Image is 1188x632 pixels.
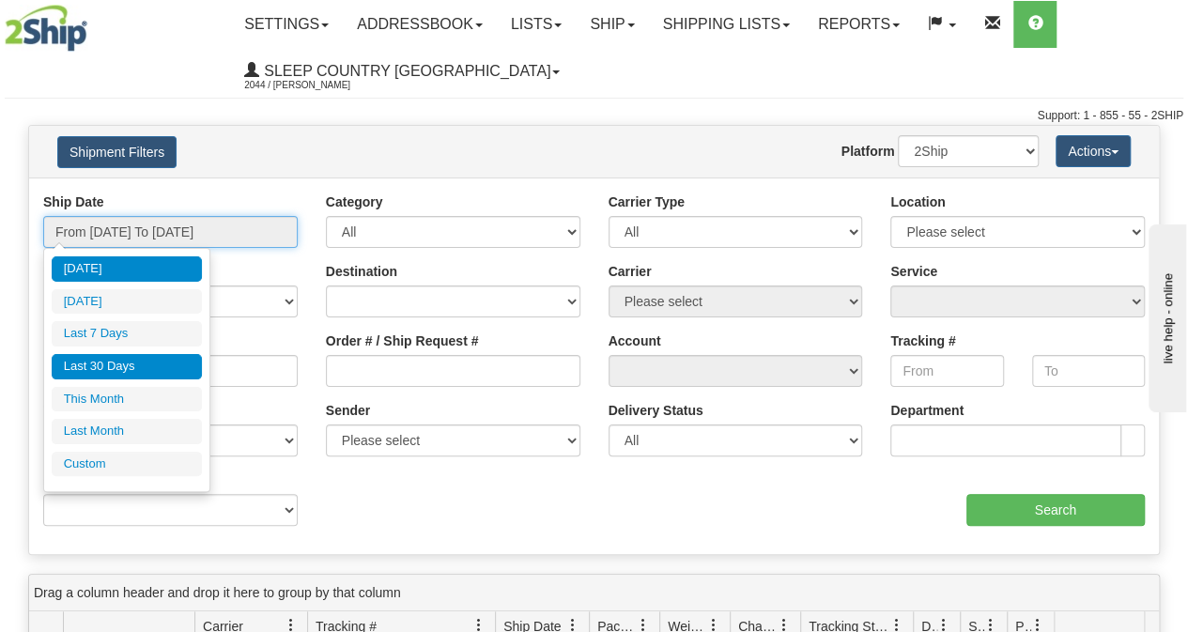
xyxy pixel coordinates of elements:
label: Sender [326,401,370,420]
label: Category [326,193,383,211]
li: [DATE] [52,289,202,315]
label: Tracking # [890,331,955,350]
label: Carrier Type [609,193,685,211]
label: Ship Date [43,193,104,211]
img: logo2044.jpg [5,5,87,52]
label: Location [890,193,945,211]
button: Actions [1056,135,1131,167]
li: Last 7 Days [52,321,202,347]
label: Platform [841,142,895,161]
a: Ship [576,1,648,48]
a: Settings [230,1,343,48]
li: Last Month [52,419,202,444]
label: Account [609,331,661,350]
li: Custom [52,452,202,477]
span: Sleep Country [GEOGRAPHIC_DATA] [259,63,550,79]
div: live help - online [14,16,174,30]
label: Order # / Ship Request # [326,331,479,350]
li: [DATE] [52,256,202,282]
li: This Month [52,387,202,412]
li: Last 30 Days [52,354,202,379]
label: Service [890,262,937,281]
input: Search [966,494,1146,526]
div: Support: 1 - 855 - 55 - 2SHIP [5,108,1183,124]
a: Lists [497,1,576,48]
input: To [1032,355,1145,387]
button: Shipment Filters [57,136,177,168]
a: Shipping lists [649,1,804,48]
label: Destination [326,262,397,281]
div: grid grouping header [29,575,1159,611]
input: From [890,355,1003,387]
a: Sleep Country [GEOGRAPHIC_DATA] 2044 / [PERSON_NAME] [230,48,574,95]
a: Addressbook [343,1,497,48]
label: Delivery Status [609,401,703,420]
a: Reports [804,1,914,48]
span: 2044 / [PERSON_NAME] [244,76,385,95]
label: Carrier [609,262,652,281]
iframe: chat widget [1145,220,1186,411]
label: Department [890,401,964,420]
